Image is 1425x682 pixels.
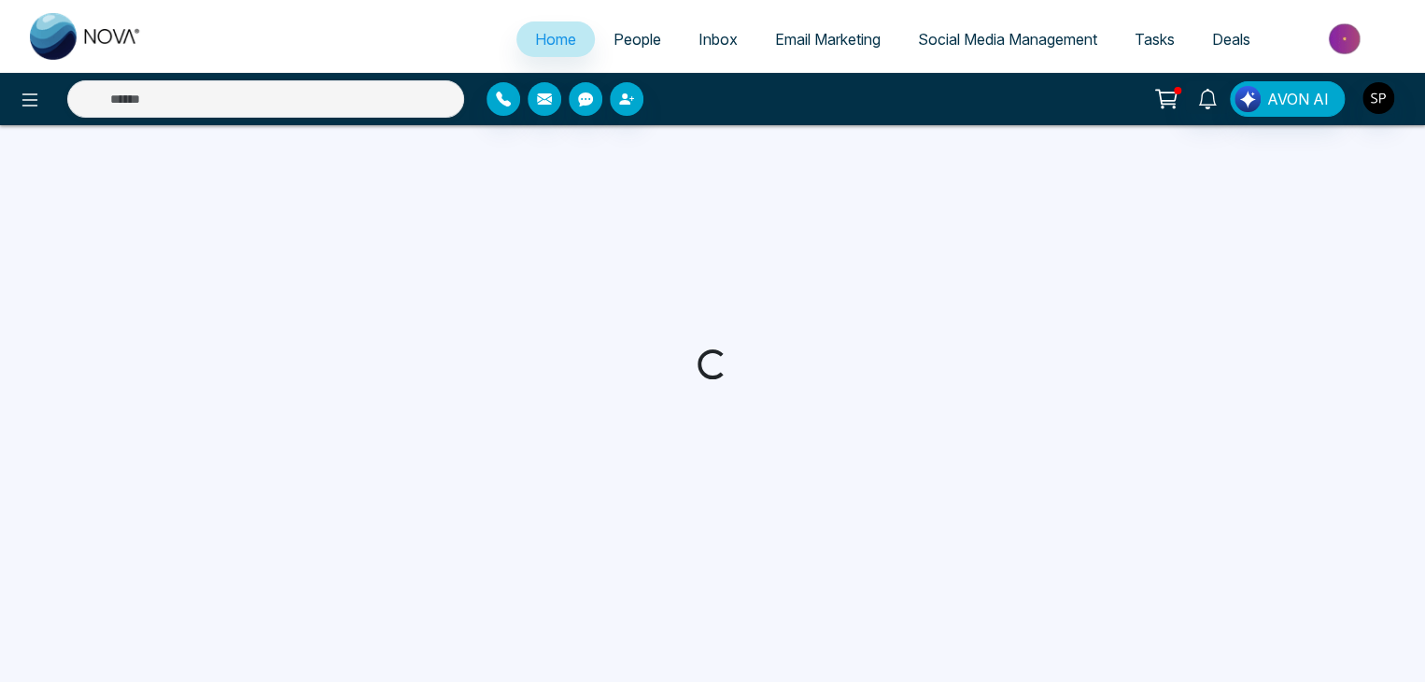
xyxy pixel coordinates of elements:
[516,21,595,57] a: Home
[1235,86,1261,112] img: Lead Flow
[698,30,738,49] span: Inbox
[595,21,680,57] a: People
[535,30,576,49] span: Home
[1278,18,1414,60] img: Market-place.gif
[756,21,899,57] a: Email Marketing
[1116,21,1193,57] a: Tasks
[1267,88,1329,110] span: AVON AI
[614,30,661,49] span: People
[918,30,1097,49] span: Social Media Management
[1230,81,1345,117] button: AVON AI
[899,21,1116,57] a: Social Media Management
[1135,30,1175,49] span: Tasks
[775,30,881,49] span: Email Marketing
[680,21,756,57] a: Inbox
[1193,21,1269,57] a: Deals
[1212,30,1250,49] span: Deals
[1362,82,1394,114] img: User Avatar
[30,13,142,60] img: Nova CRM Logo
